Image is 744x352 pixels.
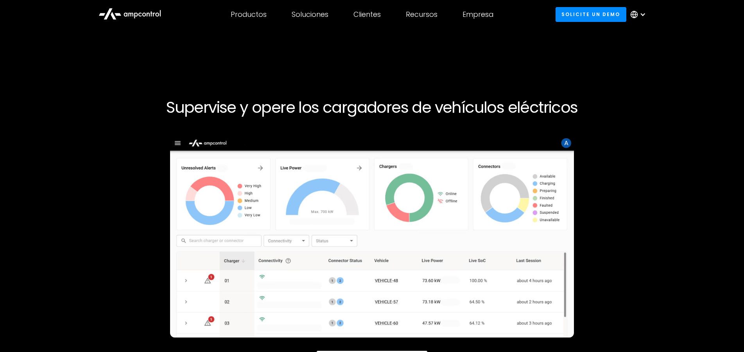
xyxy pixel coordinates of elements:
img: Ampcontrol Open Charge Point Protocol OCPP Server for EV Fleet Charging [170,135,574,338]
a: Solicite un demo [556,7,626,22]
div: Clientes [353,10,381,19]
div: Productos [231,10,267,19]
div: Empresa [463,10,493,19]
div: Recursos [406,10,437,19]
div: Soluciones [292,10,328,19]
h1: Supervise y opere los cargadores de vehículos eléctricos [134,98,610,117]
